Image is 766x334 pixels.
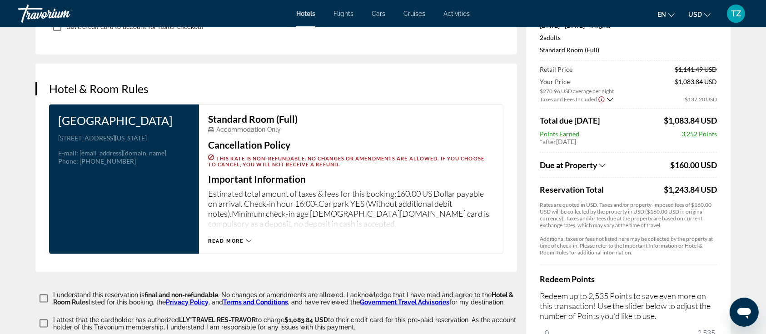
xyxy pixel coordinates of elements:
p: Additional taxes or fees not listed here may be collected by the property at time of check-in. Pl... [540,235,717,256]
span: $270.96 USD average per night [540,88,614,95]
span: en [657,11,666,18]
span: Reservation Total [540,184,662,194]
h4: Redeem Points [540,274,717,284]
span: $137.20 USD [685,96,717,103]
a: Travorium [18,2,109,25]
span: E-mail [58,149,76,157]
span: $1,141.49 USD [675,65,717,73]
span: $1,083.84 USD [664,115,717,125]
a: Hotels [296,10,315,17]
span: $160.00 USD [670,160,717,170]
p: Standard Room (Full) [540,46,717,54]
span: $1,083.84 USD [284,316,328,324]
button: Change currency [688,8,711,21]
iframe: Button to launch messaging window [730,298,759,327]
span: Adults [543,34,561,41]
span: Total due [DATE] [540,115,600,125]
span: after [542,138,556,145]
button: Read more [208,238,251,244]
a: Privacy Policy [166,299,209,306]
h3: Cancellation Policy [208,140,494,150]
span: Your Price [540,78,614,85]
span: This rate is non-refundable. No changes or amendments are allowed. If you choose to cancel, you w... [208,155,484,167]
span: Hotel & Room Rules [53,291,513,306]
h3: Standard Room (Full) [208,114,494,124]
p: Estimated total amount of taxes & fees for this booking:160.00 US Dollar payable on arrival. Chec... [208,189,494,229]
span: LLY*TRAVEL RES-TRAVOR [179,316,256,324]
a: Cruises [403,10,425,17]
div: * [DATE] [540,138,717,145]
span: Taxes and Fees Included [540,96,597,103]
span: 3,252 Points [681,130,717,138]
p: I understand this reservation is . No changes or amendments are allowed. I acknowledge that I hav... [53,291,517,306]
span: : [PHONE_NUMBER] [76,157,136,165]
span: $1,083.84 USD [675,78,717,95]
a: Government Travel Advisories [360,299,449,306]
span: : [EMAIL_ADDRESS][DOMAIN_NAME] [76,149,166,157]
button: Show Taxes and Fees breakdown [540,95,613,104]
a: Activities [443,10,470,17]
span: Accommodation Only [216,126,281,133]
h3: Important Information [208,174,494,184]
span: Read more [208,238,244,244]
a: Cars [372,10,385,17]
h3: Hotel & Room Rules [49,82,503,95]
span: final and non-refundable [144,291,218,299]
span: 2 [540,34,561,41]
button: Change language [657,8,675,21]
span: Points Earned [540,130,579,138]
a: Terms and Conditions [223,299,288,306]
p: Redeem up to 2,535 Points to save even more on this transaction! Use the slider below to adjust t... [540,291,717,321]
span: Save credit card to account for faster checkout [67,23,204,30]
span: USD [688,11,702,18]
span: Retail Price [540,65,572,73]
button: Show Taxes and Fees breakdown [540,160,668,170]
button: Show Taxes and Fees disclaimer [598,95,605,103]
span: Due at Property [540,160,597,170]
button: User Menu [724,4,748,23]
div: $1,243.84 USD [664,184,717,194]
h3: [GEOGRAPHIC_DATA] [58,114,190,127]
span: Phone [58,157,76,165]
span: TZ [731,9,741,18]
a: Flights [333,10,353,17]
p: I attest that the cardholder has authorized to charge to their credit card for this pre-paid rese... [53,316,517,331]
p: [STREET_ADDRESS][US_STATE] [58,134,190,142]
p: Rates are quoted in USD. Taxes and/or property-imposed fees of $160.00 USD will be collected by t... [540,201,717,229]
